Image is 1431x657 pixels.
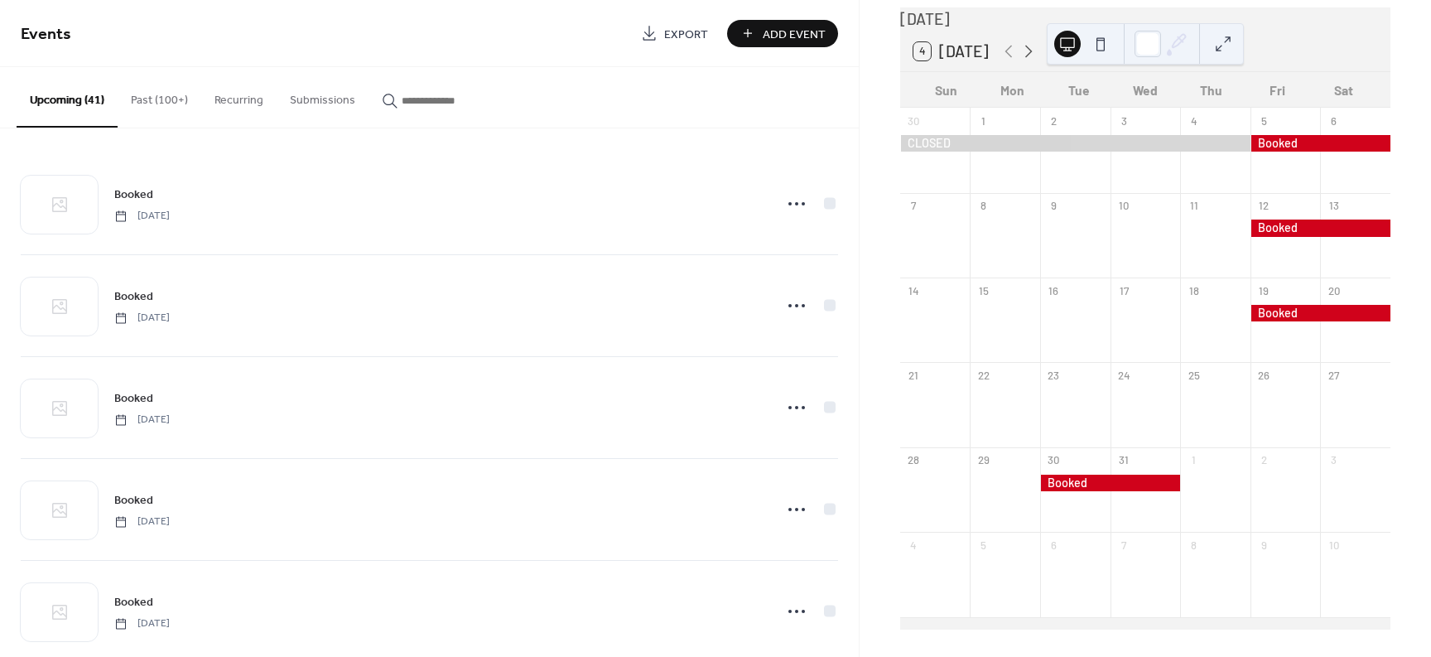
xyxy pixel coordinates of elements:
[114,186,153,204] span: Booked
[1046,72,1112,108] div: Tue
[114,390,153,408] span: Booked
[1250,135,1390,152] div: Booked
[1046,114,1061,128] div: 2
[114,492,153,510] span: Booked
[1046,453,1061,468] div: 30
[1046,199,1061,214] div: 9
[114,616,170,631] span: [DATE]
[664,26,708,43] span: Export
[114,311,170,326] span: [DATE]
[201,67,277,126] button: Recurring
[1112,72,1178,108] div: Wed
[114,594,153,611] span: Booked
[1250,220,1390,236] div: Booked
[976,538,991,553] div: 5
[1256,114,1271,128] div: 5
[118,67,201,126] button: Past (100+)
[114,287,153,306] a: Booked
[1116,283,1131,298] div: 17
[1256,283,1271,298] div: 19
[727,20,838,47] button: Add Event
[1186,538,1201,553] div: 8
[906,283,921,298] div: 14
[1178,72,1245,108] div: Thu
[1250,305,1390,321] div: Booked
[908,38,995,65] button: 4[DATE]
[1186,369,1201,384] div: 25
[17,67,118,128] button: Upcoming (41)
[976,114,991,128] div: 1
[906,538,921,553] div: 4
[114,592,153,611] a: Booked
[1046,538,1061,553] div: 6
[1186,283,1201,298] div: 18
[1256,453,1271,468] div: 2
[114,288,153,306] span: Booked
[906,114,921,128] div: 30
[1256,199,1271,214] div: 12
[1311,72,1377,108] div: Sat
[114,389,153,408] a: Booked
[1327,369,1342,384] div: 27
[976,199,991,214] div: 8
[1256,369,1271,384] div: 26
[1186,199,1201,214] div: 11
[1327,538,1342,553] div: 10
[976,283,991,298] div: 15
[980,72,1046,108] div: Mon
[906,369,921,384] div: 21
[906,199,921,214] div: 7
[900,7,1390,31] div: [DATE]
[1040,475,1180,491] div: Booked
[1245,72,1311,108] div: Fri
[1327,199,1342,214] div: 13
[1327,283,1342,298] div: 20
[1046,283,1061,298] div: 16
[21,18,71,51] span: Events
[1256,538,1271,553] div: 9
[114,413,170,428] span: [DATE]
[114,490,153,510] a: Booked
[1046,369,1061,384] div: 23
[976,453,991,468] div: 29
[114,185,153,204] a: Booked
[1116,538,1131,553] div: 7
[1327,453,1342,468] div: 3
[1186,114,1201,128] div: 4
[906,453,921,468] div: 28
[1327,114,1342,128] div: 6
[763,26,826,43] span: Add Event
[114,514,170,529] span: [DATE]
[1116,114,1131,128] div: 3
[1116,199,1131,214] div: 10
[900,135,1250,152] div: CLOSED
[976,369,991,384] div: 22
[913,72,980,108] div: Sun
[1116,453,1131,468] div: 31
[277,67,369,126] button: Submissions
[629,20,720,47] a: Export
[1116,369,1131,384] div: 24
[1186,453,1201,468] div: 1
[114,209,170,224] span: [DATE]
